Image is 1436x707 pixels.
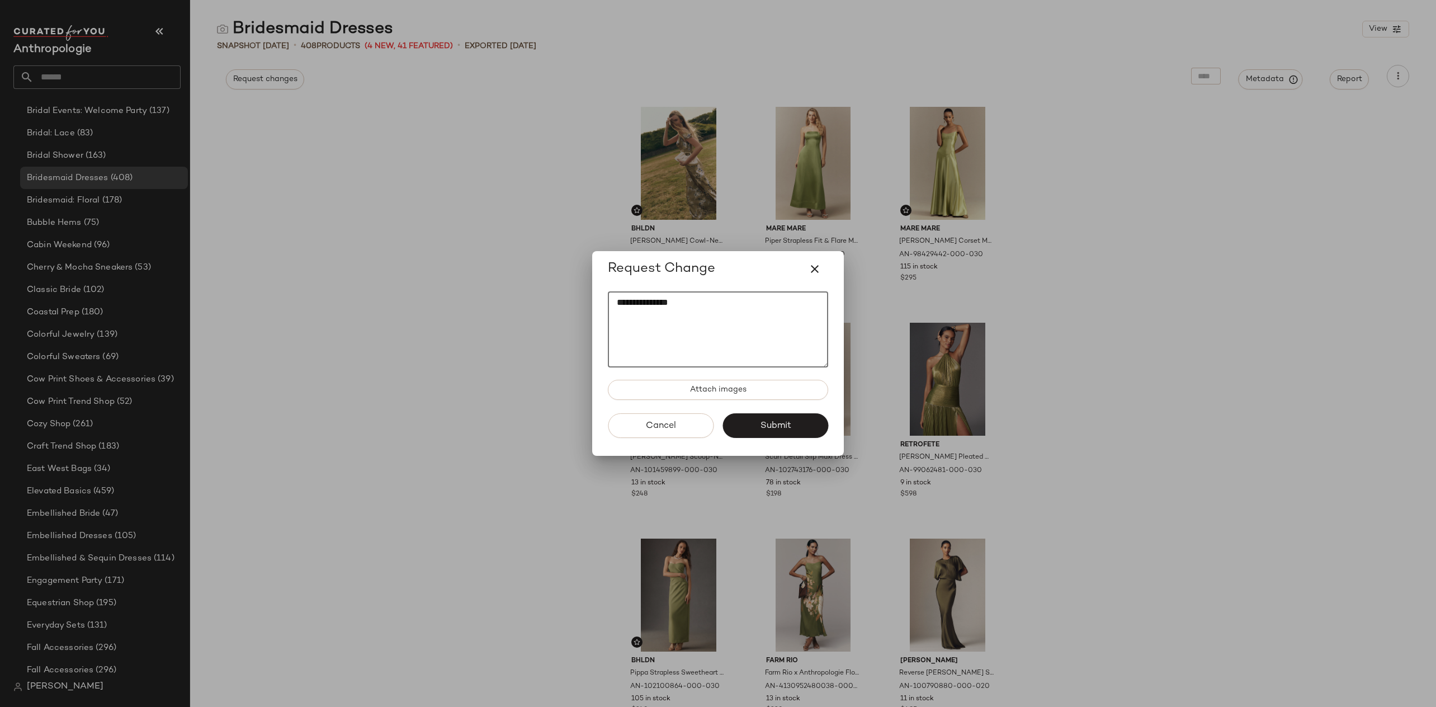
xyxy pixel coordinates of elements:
[722,413,828,438] button: Submit
[608,380,828,400] button: Attach images
[759,421,791,431] span: Submit
[608,260,715,278] span: Request Change
[608,413,714,438] button: Cancel
[645,421,676,431] span: Cancel
[689,385,747,394] span: Attach images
